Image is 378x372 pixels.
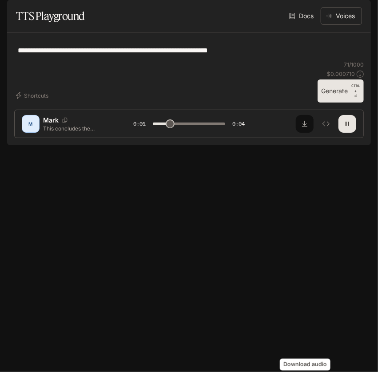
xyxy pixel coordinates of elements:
[232,119,245,128] span: 0:04
[287,7,317,25] a: Docs
[296,115,314,133] button: Download audio
[133,119,146,128] span: 0:01
[280,359,330,371] div: Download audio
[351,83,360,94] p: CTRL +
[43,116,59,125] p: Mark
[321,7,362,25] button: Voices
[317,115,335,133] button: Inspect
[327,70,355,78] p: $ 0.000710
[24,117,38,131] div: M
[344,61,364,68] p: 71 / 1000
[59,118,71,123] button: Copy Voice ID
[14,88,52,103] button: Shortcuts
[43,125,112,132] p: This concludes the presentation of VideoForest. Thank you for watching.
[351,83,360,99] p: ⏎
[318,79,364,103] button: GenerateCTRL +⏎
[16,7,85,25] h1: TTS Playground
